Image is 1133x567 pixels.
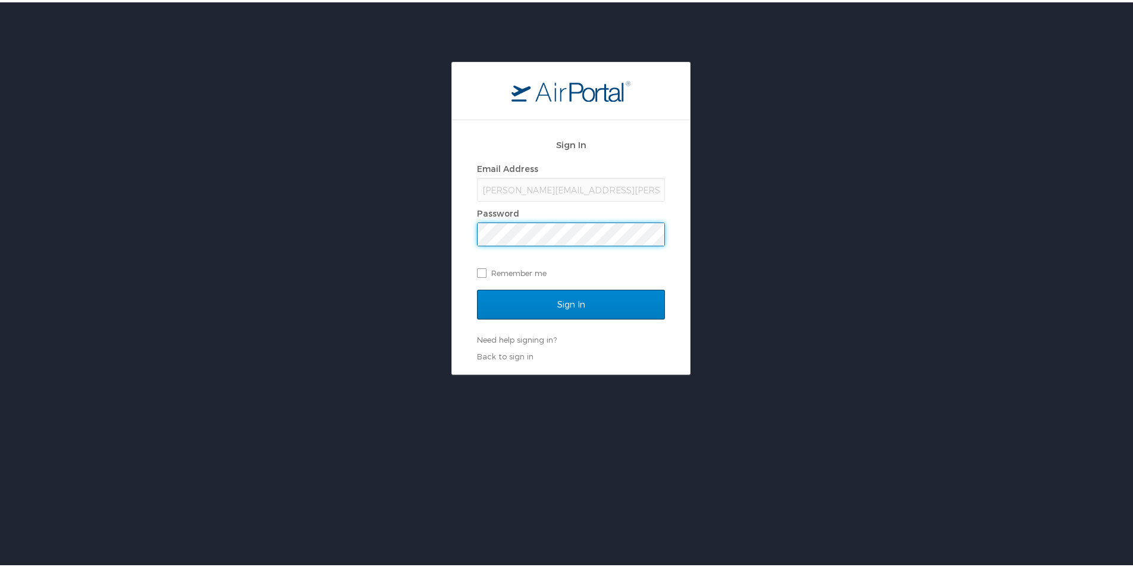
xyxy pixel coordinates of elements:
img: logo [511,78,630,99]
label: Remember me [477,262,665,280]
label: Email Address [477,161,538,171]
a: Back to sign in [477,349,533,359]
label: Password [477,206,519,216]
a: Need help signing in? [477,333,557,342]
input: Sign In [477,287,665,317]
h2: Sign In [477,136,665,149]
